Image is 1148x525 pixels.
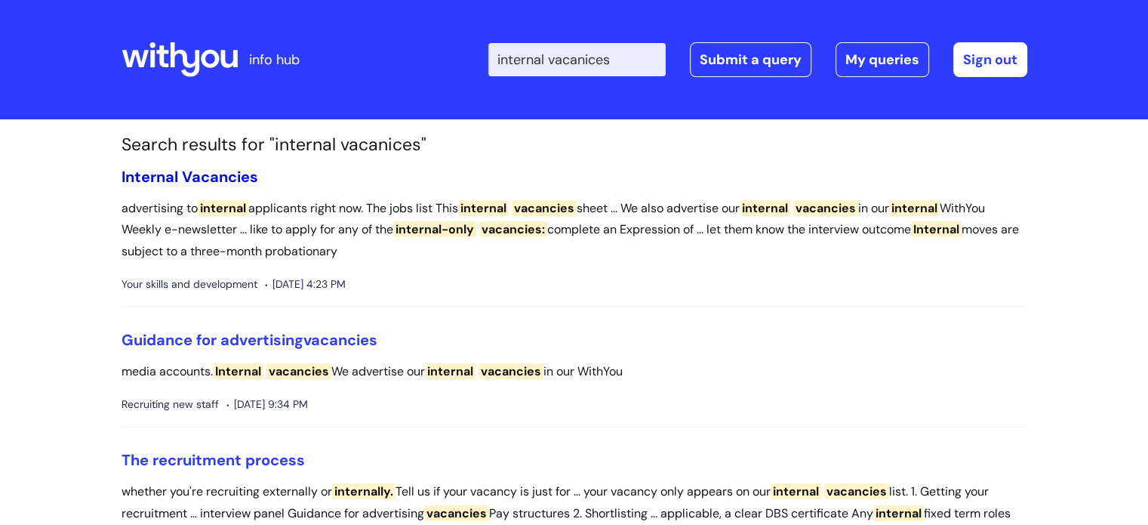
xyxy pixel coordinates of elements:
[122,134,1027,156] h1: Search results for "internal vacanices"
[198,200,248,216] span: internal
[122,330,377,350] a: Guidance for advertisingvacancies
[122,395,219,414] span: Recruiting new staff
[479,221,547,237] span: vacancies:
[488,42,1027,77] div: | -
[479,363,543,379] span: vacancies
[226,395,308,414] span: [DATE] 9:34 PM
[249,48,300,72] p: info hub
[824,483,889,499] span: vacancies
[953,42,1027,77] a: Sign out
[873,505,924,521] span: internal
[425,363,476,379] span: internal
[265,275,346,294] span: [DATE] 4:23 PM
[424,505,489,521] span: vacancies
[122,275,257,294] span: Your skills and development
[213,363,263,379] span: Internal
[512,200,577,216] span: vacancies
[182,167,258,187] span: Vacancies
[690,42,811,77] a: Submit a query
[122,167,178,187] span: Internal
[488,43,666,76] input: Search
[793,200,858,216] span: vacancies
[122,167,258,187] a: Internal Vacancies
[836,42,929,77] a: My queries
[122,450,305,470] a: The recruitment process
[458,200,509,216] span: internal
[393,221,476,237] span: internal-only
[889,200,940,216] span: internal
[122,198,1027,263] p: advertising to applicants right now. The jobs list This sheet ... We also advertise our in our Wi...
[303,330,377,350] span: vacancies
[332,483,395,499] span: internally.
[771,483,821,499] span: internal
[911,221,962,237] span: Internal
[740,200,790,216] span: internal
[266,363,331,379] span: vacancies
[122,361,1027,383] p: media accounts. We advertise our in our WithYou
